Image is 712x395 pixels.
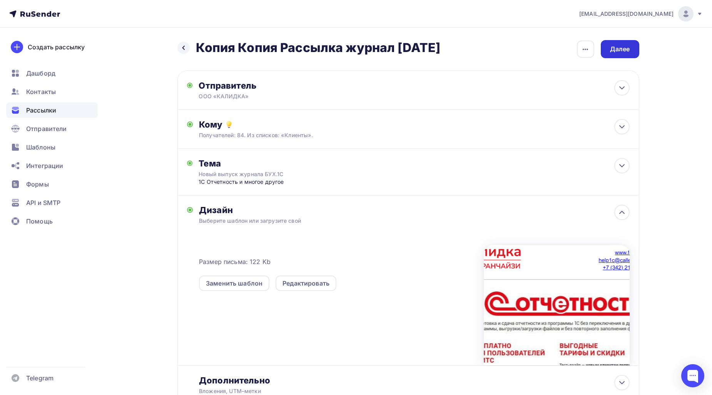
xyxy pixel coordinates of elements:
[6,176,98,192] a: Формы
[199,387,587,395] div: Вложения, UTM–метки
[579,6,703,22] a: [EMAIL_ADDRESS][DOMAIN_NAME]
[26,373,53,383] span: Telegram
[199,257,271,266] span: Размер письма: 122 Kb
[199,178,351,186] div: 1С Отчетность и многое другое
[26,161,63,170] span: Интеграции
[26,69,55,78] span: Дашборд
[6,66,98,81] a: Дашборд
[26,143,55,152] span: Шаблоны
[199,92,349,100] div: ООО «КАЛИДКА»
[6,121,98,136] a: Отправители
[196,40,441,55] h2: Копия Копия Рассылка журнал [DATE]
[282,279,329,288] div: Редактировать
[199,158,351,169] div: Тема
[6,140,98,155] a: Шаблоны
[26,217,53,226] span: Помощь
[6,103,98,118] a: Рассылки
[199,375,629,386] div: Дополнительно
[610,45,630,54] div: Далее
[579,10,674,18] span: [EMAIL_ADDRESS][DOMAIN_NAME]
[26,198,60,207] span: API и SMTP
[199,217,587,225] div: Выберите шаблон или загрузите свой
[26,124,67,133] span: Отправители
[199,80,365,91] div: Отправитель
[26,87,56,96] span: Контакты
[28,42,85,52] div: Создать рассылку
[26,180,49,189] span: Формы
[26,106,56,115] span: Рассылки
[6,84,98,99] a: Контакты
[199,205,629,215] div: Дизайн
[206,279,262,288] div: Заменить шаблон
[199,131,587,139] div: Получателей: 84. Из списков: «Клиенты».
[199,119,629,130] div: Кому
[199,170,336,178] div: Новый выпуск журнала БУХ.1С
